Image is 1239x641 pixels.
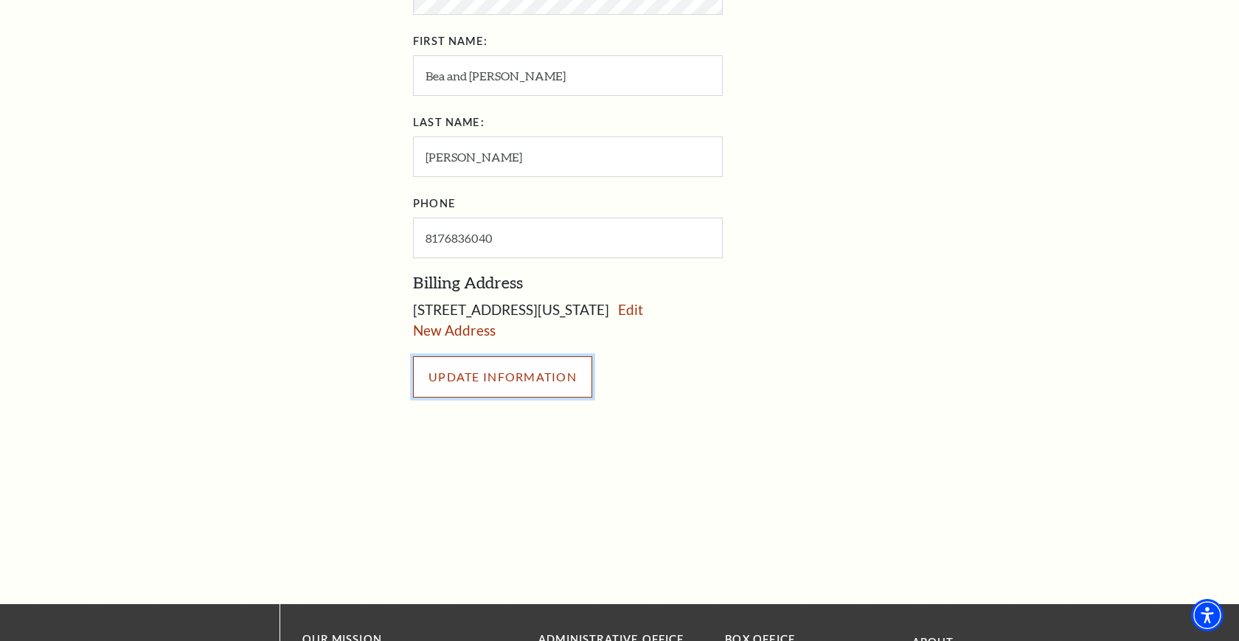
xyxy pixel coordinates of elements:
a: New Address [413,322,496,339]
label: Phone [413,195,456,213]
span: [STREET_ADDRESS][US_STATE] [413,301,609,318]
label: Last Name: [413,114,485,132]
input: Last Name: [413,136,723,177]
div: Accessibility Menu [1191,599,1224,631]
input: Button [413,356,592,398]
input: First Name: [413,55,723,96]
h3: Billing Address [413,273,1066,292]
label: First Name: [413,32,487,51]
input: Phone [413,218,723,258]
a: Edit [618,301,643,318]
